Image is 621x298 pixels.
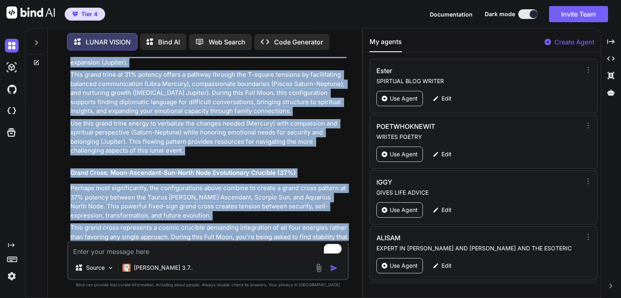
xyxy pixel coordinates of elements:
[485,10,515,18] span: Dark mode
[5,104,19,118] img: cloudideIcon
[441,262,452,270] p: Edit
[376,77,581,85] p: SPIRTUAL BLOG WRITER
[441,94,452,103] p: Edit
[134,264,193,272] p: [PERSON_NAME] 3.7..
[314,263,323,273] img: attachment
[5,39,19,52] img: darkChat
[390,206,418,214] p: Use Agent
[81,10,97,18] span: Tier 4
[376,244,581,252] p: EXPERT IN [PERSON_NAME] AND [PERSON_NAME] AND THE ESOTERIC
[72,12,78,17] img: premium
[68,242,348,256] textarea: To enrich screen reader interactions, please activate Accessibility in Grammarly extension settings
[6,6,55,19] img: Bind AI
[376,233,520,243] h3: ALISAM
[441,150,452,158] p: Edit
[5,82,19,96] img: githubDark
[86,37,131,47] p: LUNAR VISION
[5,61,19,74] img: darkAi-studio
[376,177,520,187] h3: IGGY
[107,264,114,271] img: Pick Models
[390,262,418,270] p: Use Agent
[549,6,608,22] button: Invite Team
[430,10,473,19] button: Documentation
[158,37,180,47] p: Bind AI
[390,150,418,158] p: Use Agent
[441,206,452,214] p: Edit
[123,264,131,272] img: Claude 3.7 Sonnet (Anthropic)
[70,119,347,155] p: Use this grand trine energy to verbalize the changes needed (Mercury) with compassion and spiritu...
[86,264,105,272] p: Source
[376,66,520,76] h3: Ester
[430,11,473,18] span: Documentation
[70,70,347,116] p: This grand trine at 31% potency offers a pathway through the T-square tensions by facilitating ba...
[70,168,347,178] h2: Grand Cross: Moon-Ascendant-Sun-North Node Evolutionary Crucible (37%)
[390,94,418,103] p: Use Agent
[67,282,349,288] p: Bind can provide inaccurate information, including about people. Always double-check its answers....
[65,8,105,21] button: premiumTier 4
[554,37,594,47] p: Create Agent
[5,269,19,283] img: settings
[376,122,520,131] h3: POETWHOKNEWIT
[370,37,402,52] button: My agents
[376,189,581,197] p: GIVES LIFE ADVICE
[209,37,245,47] p: Web Search
[376,133,581,141] p: WRITES POETRY
[330,264,338,272] img: icon
[274,37,323,47] p: Code Generator
[70,223,347,260] p: This grand cross represents a cosmic crucible demanding integration of all four energies rather t...
[70,184,347,220] p: Perhaps most significantly, the configurations above combine to create a grand cross pattern at 3...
